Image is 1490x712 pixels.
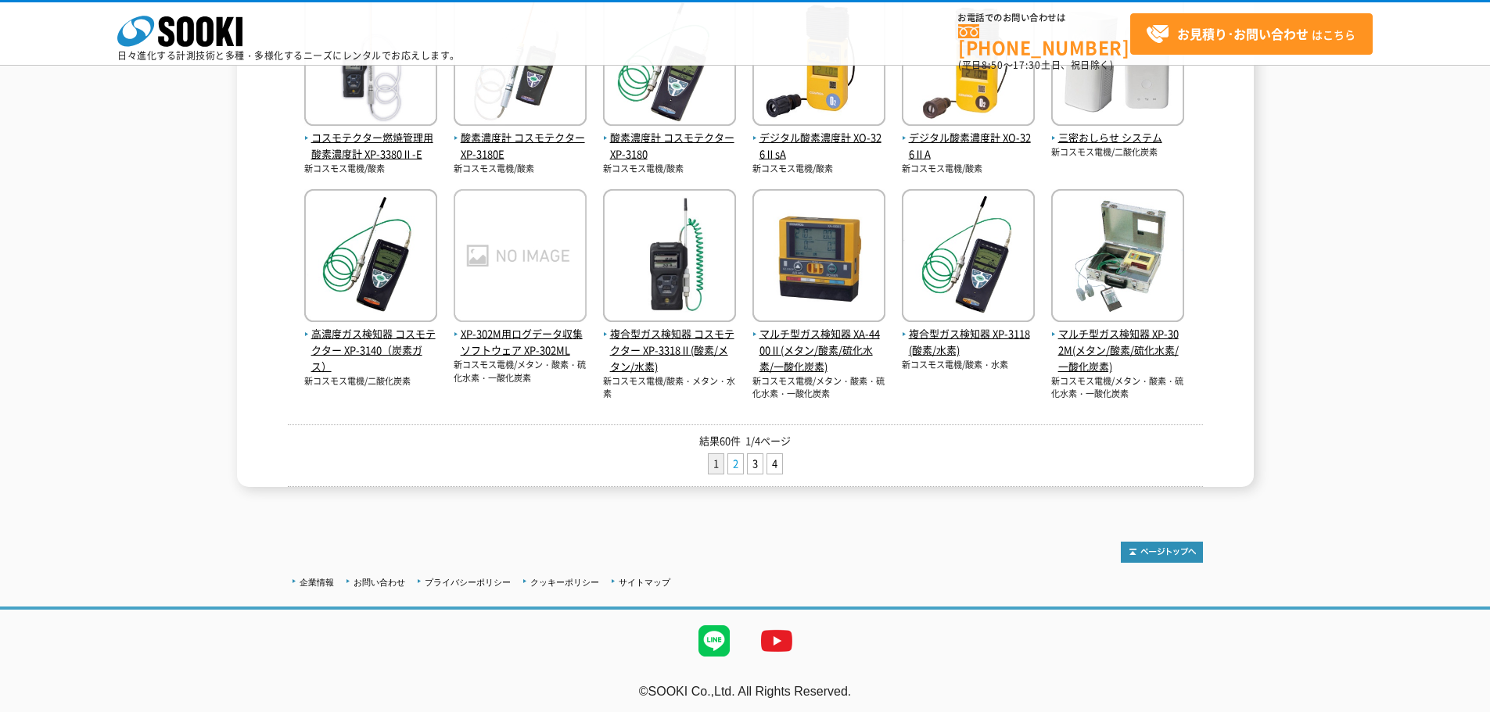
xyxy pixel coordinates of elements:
img: XP-3318Ⅱ(酸素/メタン/水素) [603,189,736,326]
p: 結果60件 1/4ページ [288,433,1203,449]
span: 高濃度ガス検知器 コスモテクター XP-3140（炭素ガス） [304,326,437,374]
span: 17:30 [1013,58,1041,72]
a: 酸素濃度計 コスモテクター XP-3180 [603,114,736,163]
img: トップページへ [1121,542,1203,563]
p: 新コスモス電機/メタン・酸素・硫化水素・一酸化炭素 [454,359,587,385]
a: 2 [728,454,743,474]
p: 新コスモス電機/酸素 [752,163,885,176]
img: LINE [683,610,745,672]
a: 複合型ガス検知器 XP-3118(酸素/水素) [902,310,1035,359]
a: デジタル酸素濃度計 XO-326ⅡA [902,114,1035,163]
span: 複合型ガス検知器 コスモテクター XP-3318Ⅱ(酸素/メタン/水素) [603,326,736,374]
a: マルチ型ガス検知器 XA-4400Ⅱ(メタン/酸素/硫化水素/一酸化炭素) [752,310,885,375]
p: 新コスモス電機/酸素・メタン・水素 [603,375,736,401]
a: デジタル酸素濃度計 XO-326ⅡsA [752,114,885,163]
a: コスモテクター燃焼管理用酸素濃度計 XP-3380Ⅱ-E [304,114,437,163]
img: XA-4400Ⅱ(メタン/酸素/硫化水素/一酸化炭素) [752,189,885,326]
a: クッキーポリシー [530,578,599,587]
p: 新コスモス電機/二酸化炭素 [304,375,437,388]
span: 酸素濃度計 コスモテクター XP-3180E [454,130,587,163]
a: [PHONE_NUMBER] [958,24,1130,56]
span: 8:50 [982,58,1004,72]
p: 新コスモス電機/酸素 [902,163,1035,176]
p: 新コスモス電機/メタン・酸素・硫化水素・一酸化炭素 [752,375,885,401]
span: (平日 ～ 土日、祝日除く) [958,58,1113,72]
a: マルチ型ガス検知器 XP-302M(メタン/酸素/硫化水素/一酸化炭素) [1051,310,1184,375]
p: 新コスモス電機/酸素 [304,163,437,176]
img: XP-3140（炭素ガス） [304,189,437,326]
p: 新コスモス電機/酸素・水素 [902,359,1035,372]
a: サイトマップ [619,578,670,587]
a: 4 [767,454,782,474]
a: お見積り･お問い合わせはこちら [1130,13,1373,55]
a: お問い合わせ [354,578,405,587]
a: 企業情報 [300,578,334,587]
span: マルチ型ガス検知器 XA-4400Ⅱ(メタン/酸素/硫化水素/一酸化炭素) [752,326,885,374]
p: 新コスモス電機/二酸化炭素 [1051,146,1184,159]
span: お電話でのお問い合わせは [958,13,1130,23]
img: XP-3118(酸素/水素) [902,189,1035,326]
a: プライバシーポリシー [425,578,511,587]
img: YouTube [745,610,808,672]
img: XP-302ML [454,189,587,326]
a: 複合型ガス検知器 コスモテクター XP-3318Ⅱ(酸素/メタン/水素) [603,310,736,375]
p: 新コスモス電機/酸素 [454,163,587,176]
span: デジタル酸素濃度計 XO-326ⅡsA [752,130,885,163]
span: 酸素濃度計 コスモテクター XP-3180 [603,130,736,163]
p: 日々進化する計測技術と多種・多様化するニーズにレンタルでお応えします。 [117,51,460,60]
li: 1 [708,453,724,474]
span: 三密おしらせ システム [1051,130,1184,146]
a: 3 [748,454,763,474]
span: マルチ型ガス検知器 XP-302M(メタン/酸素/硫化水素/一酸化炭素) [1051,326,1184,374]
span: XP-302M用ログデータ収集ソフトウェア XP-302ML [454,326,587,359]
strong: お見積り･お問い合わせ [1177,24,1309,43]
span: コスモテクター燃焼管理用酸素濃度計 XP-3380Ⅱ-E [304,130,437,163]
a: XP-302M用ログデータ収集ソフトウェア XP-302ML [454,310,587,359]
p: 新コスモス電機/メタン・酸素・硫化水素・一酸化炭素 [1051,375,1184,401]
span: デジタル酸素濃度計 XO-326ⅡA [902,130,1035,163]
a: 三密おしらせ システム [1051,114,1184,147]
span: 複合型ガス検知器 XP-3118(酸素/水素) [902,326,1035,359]
p: 新コスモス電機/酸素 [603,163,736,176]
a: 酸素濃度計 コスモテクター XP-3180E [454,114,587,163]
img: XP-302M(メタン/酸素/硫化水素/一酸化炭素) [1051,189,1184,326]
a: 高濃度ガス検知器 コスモテクター XP-3140（炭素ガス） [304,310,437,375]
span: はこちら [1146,23,1355,46]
